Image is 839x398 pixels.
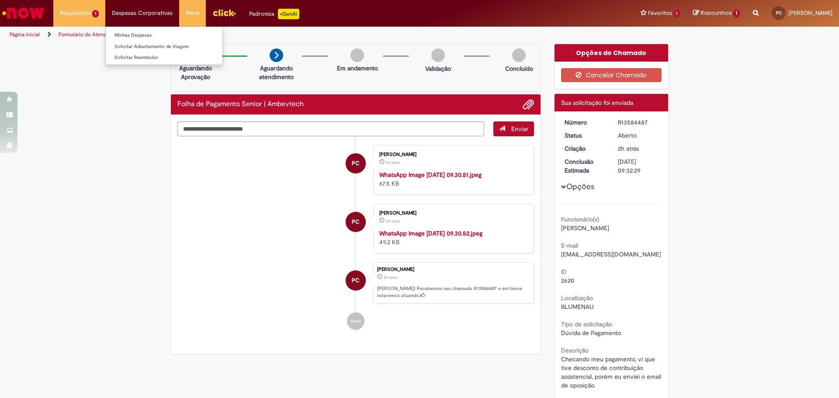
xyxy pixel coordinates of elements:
[618,145,639,152] time: 01/10/2025 09:32:25
[92,10,99,17] span: 1
[558,131,612,140] dt: Status
[561,250,661,258] span: [EMAIL_ADDRESS][DOMAIN_NAME]
[648,9,672,17] span: Favoritos
[558,144,612,153] dt: Criação
[112,9,173,17] span: Despesas Corporativas
[346,153,366,173] div: Paloma Laurindo Calado
[377,285,529,299] p: [PERSON_NAME]! Recebemos seu chamado R13584487 e em breve estaremos atuando.
[558,157,612,175] dt: Conclusão Estimada
[618,144,659,153] div: 01/10/2025 09:32:25
[377,267,529,272] div: [PERSON_NAME]
[106,31,222,40] a: Minhas Despesas
[379,211,525,216] div: [PERSON_NAME]
[561,268,567,276] b: ID
[505,64,533,73] p: Concluído
[352,153,360,174] span: PC
[346,212,366,232] div: Paloma Laurindo Calado
[379,229,482,237] a: WhatsApp Image [DATE] 09.30.52.jpeg
[379,171,482,179] a: WhatsApp Image [DATE] 09.30.51.jpeg
[249,9,299,19] div: Padroniza
[386,218,400,224] span: 2h atrás
[561,224,609,232] span: [PERSON_NAME]
[511,125,528,133] span: Enviar
[561,355,663,389] span: Checando meu pagamento, vi que tive desconto de contribuição assistencial, porém eu enviei o emai...
[1,4,46,22] img: ServiceNow
[561,346,589,354] b: Descrição
[384,275,398,280] span: 2h atrás
[558,118,612,127] dt: Número
[352,211,360,232] span: PC
[561,329,621,337] span: Dúvida de Pagamento
[105,26,223,65] ul: Despesas Corporativas
[270,48,283,62] img: arrow-next.png
[177,262,534,304] li: Paloma Laurindo Calado
[177,100,304,108] h2: Folha de Pagamento Senior | Ambevtech Histórico de tíquete
[561,320,612,328] b: Tipo de solicitação
[618,157,659,175] div: [DATE] 09:32:29
[561,215,599,223] b: Funcionário(s)
[561,303,594,311] span: BLUMENAU
[618,145,639,152] span: 2h atrás
[561,68,662,82] button: Cancelar Chamado
[674,10,680,17] span: 1
[10,31,40,38] a: Página inicial
[431,48,445,62] img: img-circle-grey.png
[60,9,90,17] span: Requisições
[379,229,525,246] div: 49.2 KB
[106,42,222,52] a: Solicitar Adiantamento de Viagem
[352,270,360,291] span: PC
[350,48,364,62] img: img-circle-grey.png
[7,27,553,43] ul: Trilhas de página
[346,270,366,291] div: Paloma Laurindo Calado
[386,160,400,165] span: 2h atrás
[693,9,740,17] a: Rascunhos
[776,10,782,16] span: PC
[186,9,199,17] span: More
[59,31,123,38] a: Formulário de Atendimento
[106,53,222,62] a: Solicitar Reembolso
[174,64,217,81] p: Aguardando Aprovação
[561,99,633,107] span: Sua solicitação foi enviada
[618,131,659,140] div: Aberto
[337,64,378,73] p: Em andamento
[212,6,236,19] img: click_logo_yellow_360x200.png
[384,275,398,280] time: 01/10/2025 09:32:25
[618,118,659,127] div: R13584487
[561,294,593,302] b: Localização
[425,64,451,73] p: Validação
[561,277,574,284] span: 2620
[386,218,400,224] time: 01/10/2025 09:32:44
[379,170,525,188] div: 67.5 KB
[278,9,299,19] p: +GenAi
[386,160,400,165] time: 01/10/2025 09:32:44
[255,64,298,81] p: Aguardando atendimento
[561,242,578,249] b: E-mail
[177,136,534,339] ul: Histórico de tíquete
[379,152,525,157] div: [PERSON_NAME]
[512,48,526,62] img: img-circle-grey.png
[177,121,484,136] textarea: Digite sua mensagem aqui...
[493,121,534,136] button: Enviar
[555,44,669,62] div: Opções do Chamado
[733,10,740,17] span: 1
[523,99,534,110] button: Adicionar anexos
[788,9,832,17] span: [PERSON_NAME]
[700,9,732,17] span: Rascunhos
